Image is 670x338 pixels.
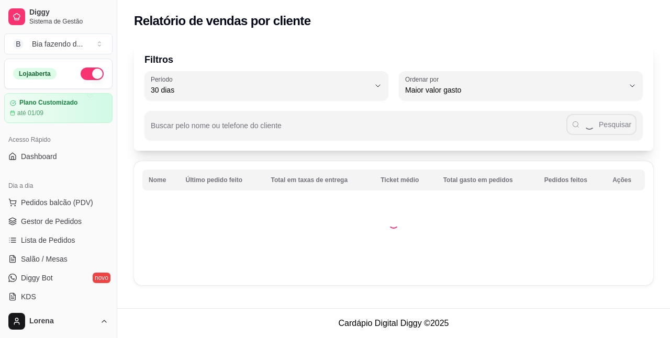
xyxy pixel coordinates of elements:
a: Dashboard [4,148,113,165]
article: até 01/09 [17,109,43,117]
span: Diggy Bot [21,273,53,283]
span: Sistema de Gestão [29,17,108,26]
span: Maior valor gasto [405,85,624,95]
button: Select a team [4,33,113,54]
button: Alterar Status [81,67,104,80]
a: DiggySistema de Gestão [4,4,113,29]
button: Ordenar porMaior valor gasto [399,71,643,100]
a: Lista de Pedidos [4,232,113,249]
div: Dia a dia [4,177,113,194]
a: KDS [4,288,113,305]
label: Período [151,75,176,84]
a: Plano Customizadoaté 01/09 [4,93,113,123]
div: Loading [388,218,399,229]
button: Lorena [4,309,113,334]
div: Bia fazendo d ... [32,39,83,49]
input: Buscar pelo nome ou telefone do cliente [151,125,566,135]
button: Pedidos balcão (PDV) [4,194,113,211]
a: Diggy Botnovo [4,269,113,286]
p: Filtros [144,52,643,67]
span: Gestor de Pedidos [21,216,82,227]
span: Diggy [29,8,108,17]
label: Ordenar por [405,75,442,84]
span: KDS [21,291,36,302]
span: Salão / Mesas [21,254,68,264]
div: Loja aberta [13,68,57,80]
h2: Relatório de vendas por cliente [134,13,311,29]
span: Lista de Pedidos [21,235,75,245]
span: Lorena [29,317,96,326]
a: Gestor de Pedidos [4,213,113,230]
span: Dashboard [21,151,57,162]
div: Acesso Rápido [4,131,113,148]
article: Plano Customizado [19,99,77,107]
a: Salão / Mesas [4,251,113,267]
button: Período30 dias [144,71,388,100]
span: Pedidos balcão (PDV) [21,197,93,208]
footer: Cardápio Digital Diggy © 2025 [117,308,670,338]
span: 30 dias [151,85,370,95]
span: B [13,39,24,49]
